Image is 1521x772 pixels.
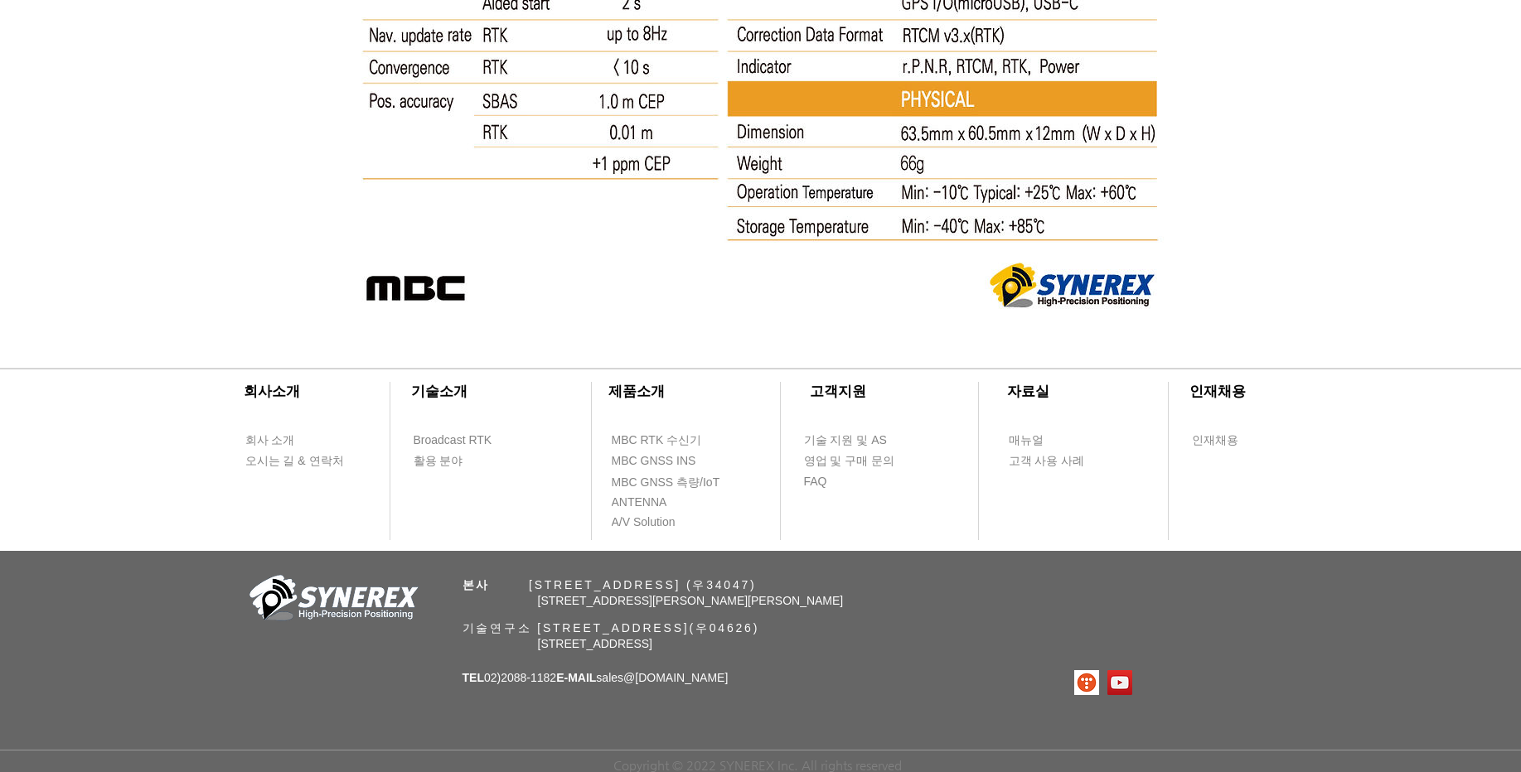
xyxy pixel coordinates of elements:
span: ​ [STREET_ADDRESS] (우34047) [463,578,757,591]
a: 인재채용 [1191,430,1270,451]
span: [STREET_ADDRESS][PERSON_NAME][PERSON_NAME] [538,594,844,607]
span: ANTENNA [612,495,667,511]
span: 오시는 길 & 연락처 [245,453,344,470]
ul: SNS 모음 [1074,670,1132,695]
span: 인재채용 [1192,432,1238,449]
span: ​기술소개 [411,384,467,399]
a: MBC GNSS INS [611,451,714,471]
span: FAQ [804,474,827,490]
span: ​제품소개 [608,384,665,399]
img: 티스토리로고 [1074,670,1099,695]
span: 활용 분야 [414,453,463,470]
a: A/V Solution [611,512,706,533]
a: Broadcast RTK [413,430,508,451]
span: MBC GNSS INS [612,453,696,470]
a: 매뉴얼 [1008,430,1103,451]
span: Broadcast RTK [414,432,492,449]
span: 02)2088-1182 sales [463,671,729,684]
span: 회사 소개 [245,432,295,449]
a: MBC GNSS 측량/IoT [611,472,756,493]
span: ​인재채용 [1189,384,1246,399]
a: @[DOMAIN_NAME] [623,671,728,684]
span: A/V Solution [612,514,676,531]
span: 영업 및 구매 문의 [804,453,895,470]
span: Copyright © 2022 SYNEREX Inc. All rights reserved [613,758,902,772]
span: MBC GNSS 측량/IoT [612,475,720,491]
a: 기술 지원 및 AS [803,430,928,451]
span: ​자료실 [1007,384,1049,399]
a: 회사 소개 [245,430,340,451]
span: MBC RTK 수신기 [612,432,702,449]
span: 본사 [463,578,491,591]
img: 회사_로고-removebg-preview.png [240,573,423,627]
span: ​고객지원 [810,384,866,399]
a: MBC RTK 수신기 [611,430,735,451]
span: [STREET_ADDRESS] [538,637,652,650]
span: E-MAIL [556,671,596,684]
img: 유튜브 사회 아이콘 [1107,670,1132,695]
span: 기술연구소 [STREET_ADDRESS](우04626) [463,621,760,634]
iframe: Wix Chat [1214,250,1521,772]
a: 오시는 길 & 연락처 [245,451,356,471]
a: 고객 사용 사례 [1008,451,1103,471]
span: TEL [463,671,484,684]
span: 고객 사용 사례 [1009,453,1085,470]
span: 매뉴얼 [1009,432,1044,449]
span: 기술 지원 및 AS [804,432,887,449]
a: FAQ [803,471,899,492]
a: 활용 분야 [413,451,508,471]
a: 영업 및 구매 문의 [803,451,899,471]
a: ANTENNA [611,492,706,513]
